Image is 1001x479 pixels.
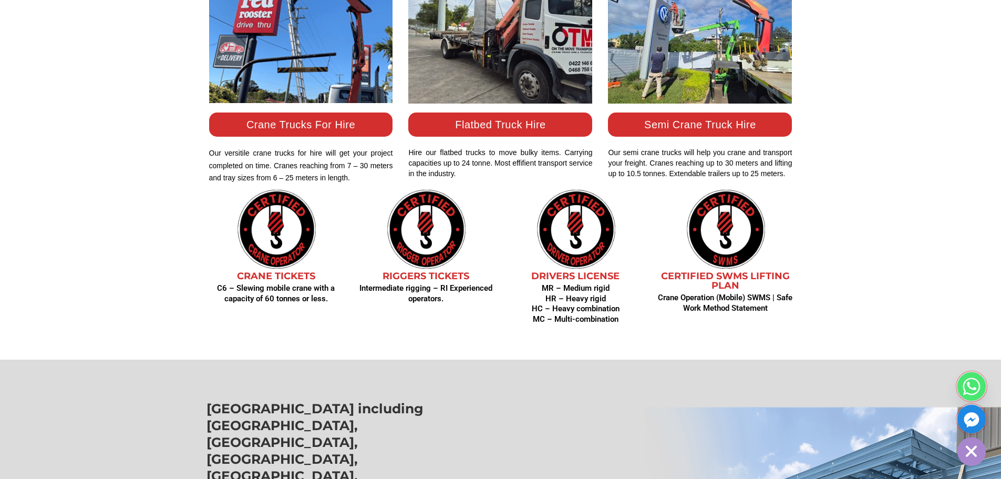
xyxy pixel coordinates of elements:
p: Our versitile crane trucks for hire will get your project completed on time. Cranes reaching from... [209,147,393,185]
img: truck transport [656,190,795,269]
a: Flatbed Truck Hire [455,119,545,130]
div: Our semi crane trucks will help you crane and transport your freight. Cranes reaching up to 30 me... [608,147,792,179]
h4: Intermediate rigging – RI Experienced operators. [356,283,496,304]
a: Whatsapp [957,372,986,401]
a: Crane Trucks For Hire [246,119,355,130]
a: RIGGERS TICKETS [383,270,469,282]
div: Hire our flatbed trucks to move bulky items. Carrying capacities up to 24 tonne. Most effifient t... [408,147,592,179]
a: Semi Crane Truck Hire [644,119,756,130]
a: CRANE TICKETS [237,270,315,282]
img: How Crane Truck Hire Can Improve Speed and Efficiency Of A Construction Project [506,190,645,269]
a: DRIVERS LICENSE [531,270,620,282]
a: Facebook_Messenger [957,405,986,433]
a: Certified SWMS Lifting Plan [661,270,790,291]
h4: MR – Medium rigid HR – Heavy rigid HC – Heavy combination MC – Multi-combination [506,283,645,324]
h4: Crane Operation (Mobile) SWMS | Safe Work Method Statement [656,293,795,313]
img: How Crane Truck Hire Can Improve Speed and Efficiency of a Construction Project [207,190,346,269]
img: How Crane Truck Hire Can Improve Speed and Efficiency of a Construction Project [356,190,496,269]
h4: C6 – Slewing mobile crane with a capacity of 60 tonnes or less. [207,283,346,304]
